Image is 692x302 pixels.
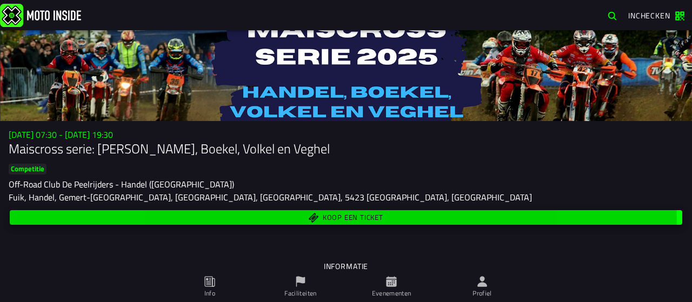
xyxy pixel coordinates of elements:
[473,288,492,298] ion-label: Profiel
[372,288,411,298] ion-label: Evenementen
[623,6,690,24] a: Inchecken
[204,288,215,298] ion-label: Info
[323,214,383,221] span: Koop een ticket
[9,130,683,140] h3: [DATE] 07:30 - [DATE] 19:30
[9,178,234,191] ion-text: Off-Road Club De Peelrijders - Handel ([GEOGRAPHIC_DATA])
[628,10,670,21] span: Inchecken
[9,191,532,204] ion-text: Fuik, Handel, Gemert-[GEOGRAPHIC_DATA], [GEOGRAPHIC_DATA], [GEOGRAPHIC_DATA], 5423 [GEOGRAPHIC_DA...
[284,288,316,298] ion-label: Faciliteiten
[11,163,44,174] ion-text: Competitie
[9,140,683,157] h1: Maiscross serie: [PERSON_NAME], Boekel, Volkel en Veghel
